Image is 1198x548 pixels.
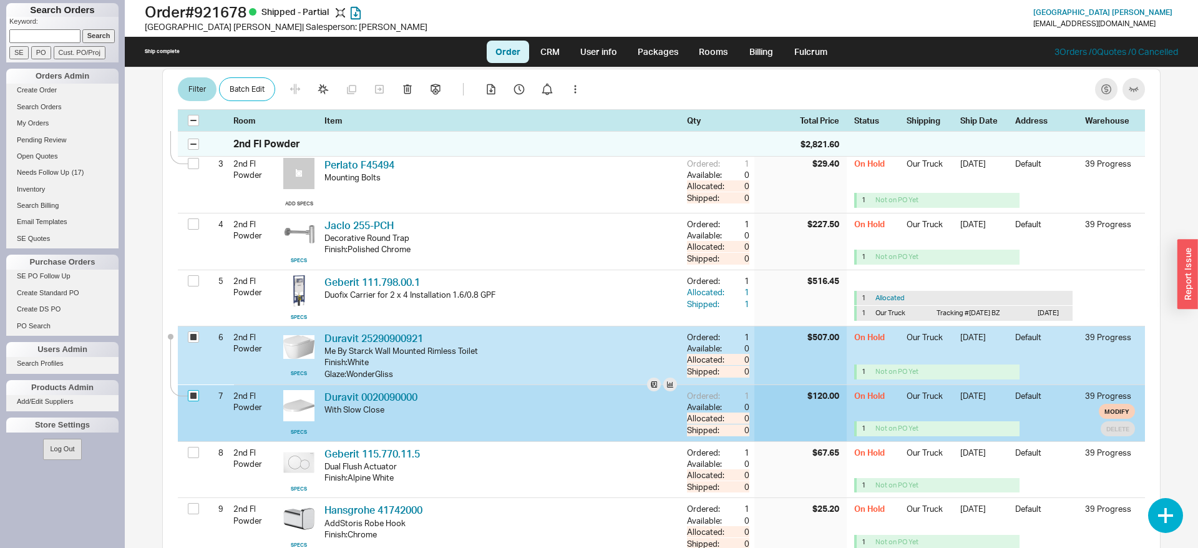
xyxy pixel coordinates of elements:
[687,515,727,526] div: Available:
[1085,115,1135,127] div: Warehouse
[233,270,278,303] div: 2nd Fl Powder
[687,424,727,436] div: Shipped:
[727,424,749,436] div: 0
[687,286,727,298] div: Allocated:
[208,213,223,235] div: 4
[907,158,953,175] div: Our Truck
[6,199,119,212] a: Search Billing
[208,270,223,291] div: 5
[687,366,727,377] div: Shipped:
[233,153,278,185] div: 2nd Fl Powder
[291,429,307,436] a: SPECS
[291,370,307,377] a: SPECS
[862,195,870,205] div: 1
[6,255,119,270] div: Purchase Orders
[324,368,677,379] div: Glaze : WonderGliss
[801,138,839,150] div: $2,821.60
[6,215,119,228] a: Email Templates
[687,298,727,310] div: Shipped:
[43,439,81,459] button: Log Out
[727,469,749,481] div: 0
[687,390,727,401] div: Ordered:
[230,82,265,97] span: Batch Edit
[6,117,119,130] a: My Orders
[687,401,727,413] div: Available:
[261,6,331,17] span: Shipped - Partial
[687,354,727,365] div: Allocated:
[571,41,626,63] a: User info
[960,390,1008,404] div: [DATE]
[727,180,749,192] div: 0
[324,461,677,472] div: Dual Flush Actuator
[1085,218,1135,230] div: 39 Progress
[17,169,69,176] span: Needs Follow Up
[72,169,84,176] span: ( 17 )
[862,424,870,433] div: 1
[737,515,749,526] div: 0
[687,158,727,169] div: Ordered:
[54,46,105,59] input: Cust. PO/Proj
[875,481,918,489] span: Not on PO Yet
[1104,406,1129,416] span: Modify
[875,293,905,303] button: Allocated
[687,192,727,203] div: Shipped:
[875,367,918,376] span: Not on PO Yet
[727,447,749,458] div: 1
[727,286,749,298] div: 1
[324,356,677,368] div: Finish : White
[1099,404,1135,419] button: Modify
[960,158,1008,175] div: [DATE]
[324,172,677,183] div: Mounting Bolts
[875,195,918,204] span: Not on PO Yet
[6,270,119,283] a: SE PO Follow Up
[854,158,899,175] div: On Hold
[854,331,899,347] div: On Hold
[1085,390,1135,401] div: 39 Progress
[6,395,119,408] a: Add/Edit Suppliers
[727,241,749,252] div: 0
[233,385,278,418] div: 2nd Fl Powder
[1033,19,1156,28] div: [EMAIL_ADDRESS][DOMAIN_NAME]
[739,41,783,63] a: Billing
[1015,447,1078,461] div: Default
[687,469,727,481] div: Allocated:
[960,447,1008,461] div: [DATE]
[727,354,749,365] div: 0
[6,380,119,395] div: Products Admin
[687,253,727,264] div: Shipped:
[687,241,727,252] div: Allocated:
[145,48,180,55] div: Ship complete
[208,153,223,174] div: 3
[727,275,749,286] div: 1
[1085,331,1135,343] div: 39 Progress
[219,78,275,102] button: Batch Edit
[6,342,119,357] div: Users Admin
[283,218,314,250] img: 255-_JACLO___Catalog_Picture_gx20ip
[1033,8,1172,17] a: [GEOGRAPHIC_DATA] [PERSON_NAME]
[324,159,394,171] a: Perlato F45494
[800,115,847,127] div: Total Price
[807,331,839,343] div: $507.00
[1015,331,1078,347] div: Default
[786,41,837,63] a: Fulcrum
[812,158,839,169] div: $29.40
[687,343,727,354] div: Available:
[1015,158,1078,175] div: Default
[6,418,119,433] div: Store Settings
[1033,7,1172,17] span: [GEOGRAPHIC_DATA] [PERSON_NAME]
[233,498,278,531] div: 2nd Fl Powder
[324,504,422,516] a: Hansgrohe 41742000
[233,115,278,127] div: Room
[727,526,749,537] div: 0
[960,115,1008,127] div: Ship Date
[687,413,727,424] div: Allocated:
[907,503,953,517] div: Our Truck
[283,503,314,534] img: crjtdfi1dqxdnwbfuehy_mzq5sm
[178,78,217,102] button: Filter
[324,404,677,415] div: With Slow Close
[687,298,749,310] button: Shipped:1
[283,275,314,306] img: 111.798.00.1_hivkil
[324,115,682,127] div: Item
[737,230,749,241] div: 0
[324,529,677,540] div: Finish : Chrome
